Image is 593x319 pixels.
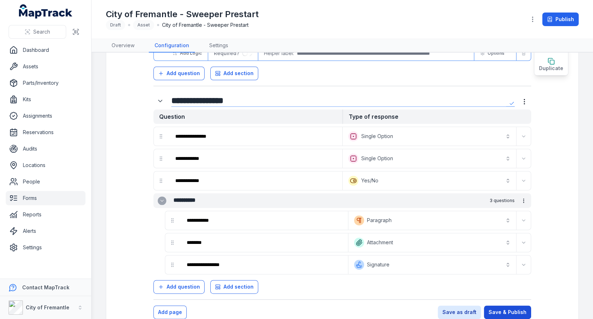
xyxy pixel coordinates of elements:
div: :r71:-form-item-label [170,151,341,166]
button: Add section [210,67,258,80]
strong: Question [153,109,342,124]
a: MapTrack [19,4,73,19]
strong: Type of response [342,109,531,124]
div: drag [165,257,180,272]
button: Expand [518,215,529,226]
input: :r96:-form-item-label [242,50,252,56]
a: Parts/Inventory [6,76,85,90]
button: Add question [153,280,205,294]
a: Reports [6,207,85,222]
div: Draft [106,20,125,30]
a: Reservations [6,125,85,139]
button: Add section [210,280,258,294]
span: Add question [167,70,200,77]
div: drag [165,213,180,227]
button: Expand [518,175,529,186]
a: Forms [6,191,85,205]
button: Search [9,25,66,39]
button: Expand [518,237,529,248]
button: Add question [153,67,205,80]
a: People [6,175,85,189]
button: Signature [350,257,515,273]
div: :r6r:-form-item-label [170,128,341,144]
a: Kits [6,92,85,107]
button: Attachment [350,235,515,250]
button: more-detail [518,195,530,207]
button: Expand [153,94,167,108]
button: Expand [518,131,529,142]
button: Add Logic [168,47,206,59]
span: Options [487,50,504,56]
strong: City of Fremantle [26,304,69,310]
div: :r6j:-form-item-label [153,94,168,108]
strong: Contact MapTrack [22,284,69,290]
span: Helper label: [264,50,294,57]
span: Search [33,28,50,35]
a: Assignments [6,109,85,123]
div: Asset [133,20,154,30]
span: Add question [167,283,200,290]
a: Alerts [6,224,85,238]
button: Expand [518,259,529,270]
a: Dashboard [6,43,85,57]
div: :r7h:-form-item-label [181,212,347,228]
button: Expand [158,196,166,205]
a: Settings [204,39,234,53]
span: Required? [214,50,242,56]
svg: drag [170,217,175,223]
button: Save & Publish [484,305,531,319]
button: Single Option [344,128,515,144]
button: Save as draft [438,305,481,319]
a: Locations [6,158,85,172]
h1: City of Fremantle - Sweeper Prestart [106,9,259,20]
span: Add section [224,70,254,77]
a: Settings [6,240,85,255]
span: 3 questions [490,198,515,203]
a: Configuration [149,39,195,53]
button: Add page [153,305,187,319]
button: Duplicate [534,54,568,75]
a: Assets [6,59,85,74]
div: drag [154,151,168,166]
span: City of Fremantle - Sweeper Prestart [162,21,249,29]
button: Expand [518,153,529,164]
div: drag [154,173,168,188]
button: Paragraph [350,212,515,228]
svg: drag [158,133,164,139]
svg: drag [170,262,175,268]
svg: drag [158,178,164,183]
button: Publish [542,13,579,26]
span: Add section [224,283,254,290]
div: drag [154,129,168,143]
button: Options [476,47,509,59]
div: :r7n:-form-item-label [181,235,347,250]
button: Yes/No [344,173,515,188]
a: Audits [6,142,85,156]
div: :r77:-form-item-label [170,173,341,188]
span: Add Logic [180,50,202,56]
button: Single Option [344,151,515,166]
svg: drag [158,156,164,161]
a: Overview [106,39,140,53]
svg: drag [170,240,175,245]
div: drag [165,235,180,250]
button: more-detail [518,95,531,108]
span: Duplicate [539,65,563,72]
div: :r7t:-form-item-label [181,257,347,273]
